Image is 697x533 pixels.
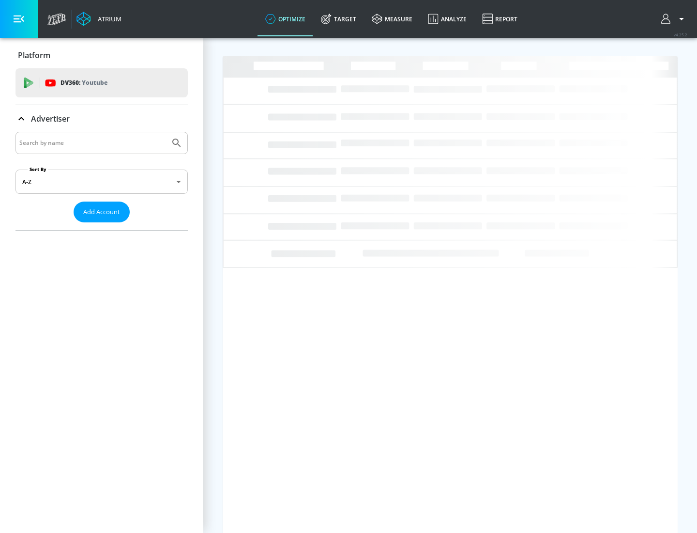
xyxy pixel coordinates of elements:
div: Platform [15,42,188,69]
a: Target [313,1,364,36]
span: v 4.25.2 [674,32,687,37]
span: Add Account [83,206,120,218]
p: Youtube [82,78,107,88]
button: Add Account [74,202,130,222]
label: Sort By [28,166,48,172]
a: Atrium [76,12,121,26]
p: DV360: [61,78,107,88]
p: Platform [18,50,50,61]
div: Advertiser [15,105,188,132]
a: optimize [258,1,313,36]
div: A-Z [15,170,188,194]
input: Search by name [19,137,166,149]
nav: list of Advertiser [15,222,188,230]
div: DV360: Youtube [15,68,188,97]
div: Advertiser [15,132,188,230]
a: Report [474,1,525,36]
p: Advertiser [31,113,70,124]
a: Analyze [420,1,474,36]
div: Atrium [94,15,121,23]
a: measure [364,1,420,36]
